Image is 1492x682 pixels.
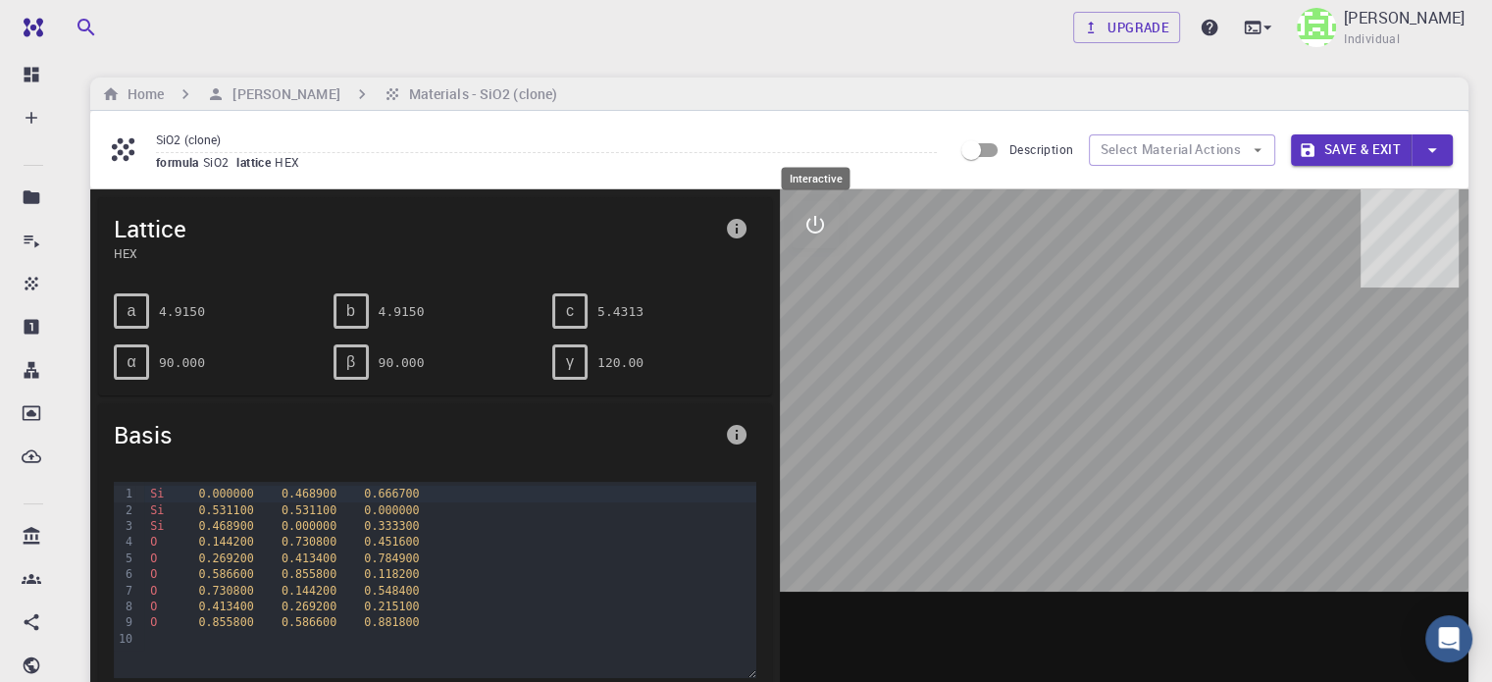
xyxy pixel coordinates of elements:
span: 0.531100 [198,503,253,517]
span: 0.855800 [198,615,253,629]
div: Open Intercom Messenger [1425,615,1472,662]
div: 5 [114,551,135,566]
span: O [150,600,157,613]
span: Si [150,503,164,517]
span: 0.548400 [364,584,419,598]
span: HEX [114,244,717,262]
span: O [150,551,157,565]
div: 7 [114,583,135,599]
button: info [717,209,756,248]
span: 0.413400 [198,600,253,613]
span: 0.666700 [364,487,419,500]
span: 0.144200 [198,535,253,549]
span: 0.531100 [282,503,336,517]
pre: 120.00 [597,345,643,380]
span: 0.413400 [282,551,336,565]
span: 0.881800 [364,615,419,629]
div: 1 [114,486,135,501]
h6: Materials - SiO2 (clone) [401,83,557,105]
span: β [346,353,355,371]
span: α [127,353,135,371]
span: 0.000000 [282,519,336,533]
span: c [566,302,574,320]
pre: 4.9150 [379,294,425,329]
nav: breadcrumb [98,83,561,105]
span: SiO2 [203,154,237,170]
pre: 90.000 [159,345,205,380]
div: 6 [114,566,135,582]
span: 0.468900 [282,487,336,500]
div: 2 [114,502,135,518]
div: 10 [114,631,135,647]
span: 0.118200 [364,567,419,581]
button: Save & Exit [1291,134,1412,166]
span: 0.269200 [198,551,253,565]
div: 4 [114,534,135,550]
img: Ankur sharma [1297,8,1336,47]
span: b [346,302,355,320]
div: 8 [114,599,135,614]
pre: 5.4313 [597,294,643,329]
span: Si [150,519,164,533]
img: logo [16,18,43,37]
span: 0.730800 [198,584,253,598]
h6: Home [120,83,164,105]
span: 0.269200 [282,600,336,613]
span: 0.586600 [282,615,336,629]
span: O [150,615,157,629]
button: info [717,415,756,454]
span: O [150,567,157,581]
span: 0.784900 [364,551,419,565]
span: 0.730800 [282,535,336,549]
span: 0.000000 [364,503,419,517]
span: HEX [275,154,307,170]
span: 0.144200 [282,584,336,598]
span: 0.855800 [282,567,336,581]
span: 0.000000 [198,487,253,500]
span: Support [39,14,110,31]
span: formula [156,154,203,170]
span: lattice [236,154,275,170]
span: 0.333300 [364,519,419,533]
p: [PERSON_NAME] [1344,6,1465,29]
span: 0.468900 [198,519,253,533]
span: Si [150,487,164,500]
span: O [150,535,157,549]
span: a [128,302,136,320]
span: O [150,584,157,598]
div: 3 [114,518,135,534]
pre: 90.000 [379,345,425,380]
pre: 4.9150 [159,294,205,329]
span: 0.451600 [364,535,419,549]
button: Select Material Actions [1089,134,1275,166]
div: 9 [114,614,135,630]
span: 0.586600 [198,567,253,581]
span: Description [1009,141,1073,157]
span: Lattice [114,213,717,244]
span: Individual [1344,29,1400,49]
span: γ [566,353,574,371]
span: 0.215100 [364,600,419,613]
span: Basis [114,419,717,450]
h6: [PERSON_NAME] [225,83,339,105]
a: Upgrade [1073,12,1180,43]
